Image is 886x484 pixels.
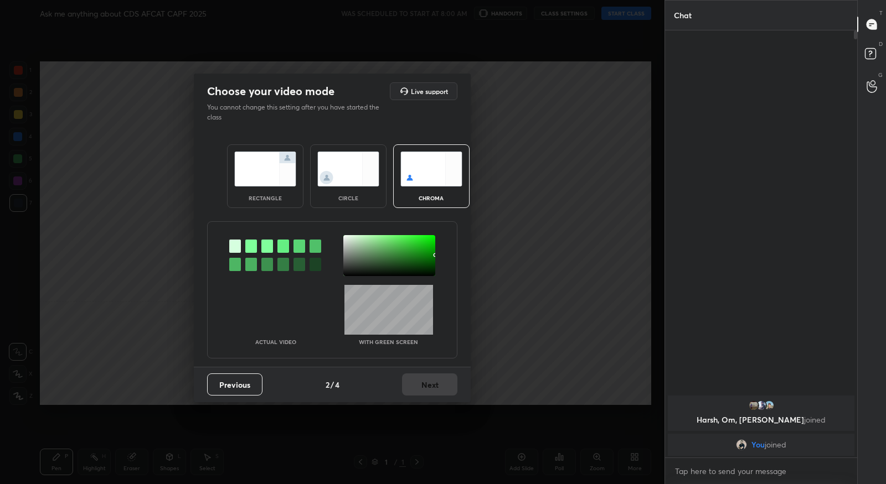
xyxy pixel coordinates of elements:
p: Actual Video [255,339,296,345]
p: T [879,9,883,17]
span: joined [765,440,786,449]
img: circleScreenIcon.acc0effb.svg [317,152,379,186]
h5: Live support [411,88,448,95]
span: You [751,440,765,449]
p: Harsh, Om, [PERSON_NAME] [674,415,848,424]
img: e26a0dd095f84175893aa85459b6a801.jpg [764,400,775,411]
p: With green screen [359,339,418,345]
img: 399ca7c710914920b7b1b9336c667f27.jpg [748,400,759,411]
button: Previous [207,373,262,395]
div: circle [326,195,370,201]
h4: / [331,379,334,391]
p: D [879,40,883,48]
h4: 4 [335,379,339,391]
img: 86182bd07fd941d6a2fefcbde2cd30ea.jpg [756,400,767,411]
span: joined [804,414,826,425]
p: You cannot change this setting after you have started the class [207,102,387,122]
img: chromaScreenIcon.c19ab0a0.svg [400,152,462,186]
div: chroma [409,195,454,201]
div: grid [665,393,857,458]
p: G [878,71,883,79]
img: 00f7a73387f642cd9021a4fdac7b74e8.jpg [736,439,747,450]
h4: 2 [326,379,329,391]
div: rectangle [243,195,287,201]
h2: Choose your video mode [207,84,334,98]
img: normalScreenIcon.ae25ed63.svg [234,152,296,186]
p: Chat [665,1,700,30]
